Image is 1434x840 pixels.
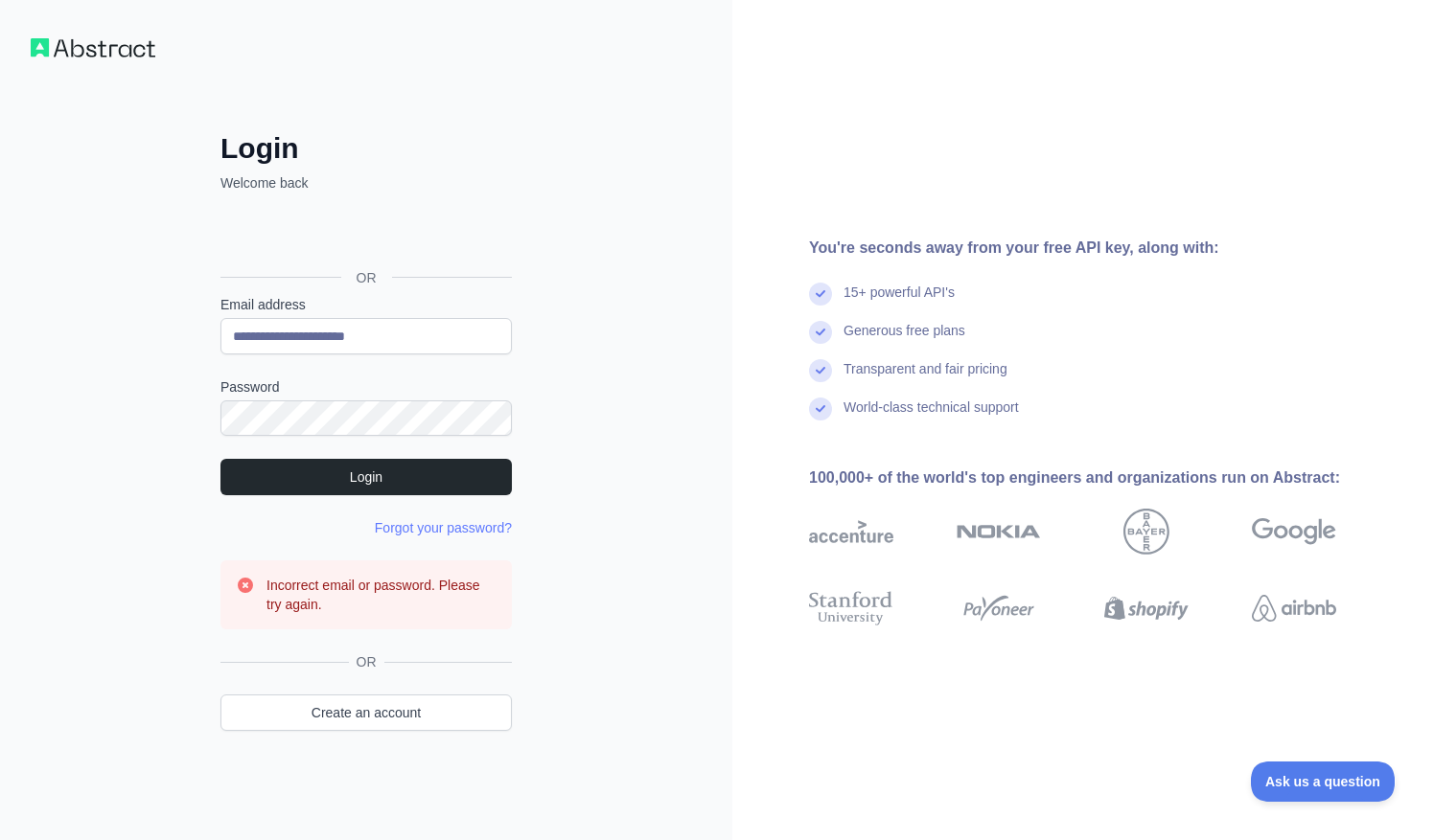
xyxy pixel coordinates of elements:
[1252,587,1336,629] img: airbnb
[220,694,512,731] a: Create an account
[1123,509,1169,555] img: bayer
[220,295,512,314] label: Email address
[809,283,832,306] img: check mark
[844,359,1007,397] div: Transparent and fair pricing
[809,397,832,420] img: check mark
[220,173,512,193] p: Welcome back
[31,38,155,57] img: Workflow
[1252,509,1336,555] img: google
[957,587,1041,629] img: payoneer
[844,321,965,359] div: Generous free plans
[809,509,893,555] img: accenture
[341,268,392,287] span: OR
[375,520,512,535] a: Forgot your password?
[211,214,518,256] iframe: [Googleでログイン]ボタン
[809,321,832,344] img: check mark
[844,283,955,321] div: 15+ powerful API's
[957,509,1041,555] img: nokia
[844,397,1019,436] div: World-class technical support
[809,237,1398,260] div: You're seconds away from your free API key, along with:
[220,377,512,397] label: Password
[809,466,1398,489] div: 100,000+ of the world's top engineers and organizations run on Abstract:
[1251,761,1396,802] iframe: Toggle Customer Support
[809,359,832,382] img: check mark
[809,587,893,629] img: stanford university
[1104,587,1189,629] img: shopify
[349,652,384,671] span: OR
[220,459,512,495] button: Login
[266,576,497,614] h3: Incorrect email or password. Please try again.
[220,131,512,166] h2: Login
